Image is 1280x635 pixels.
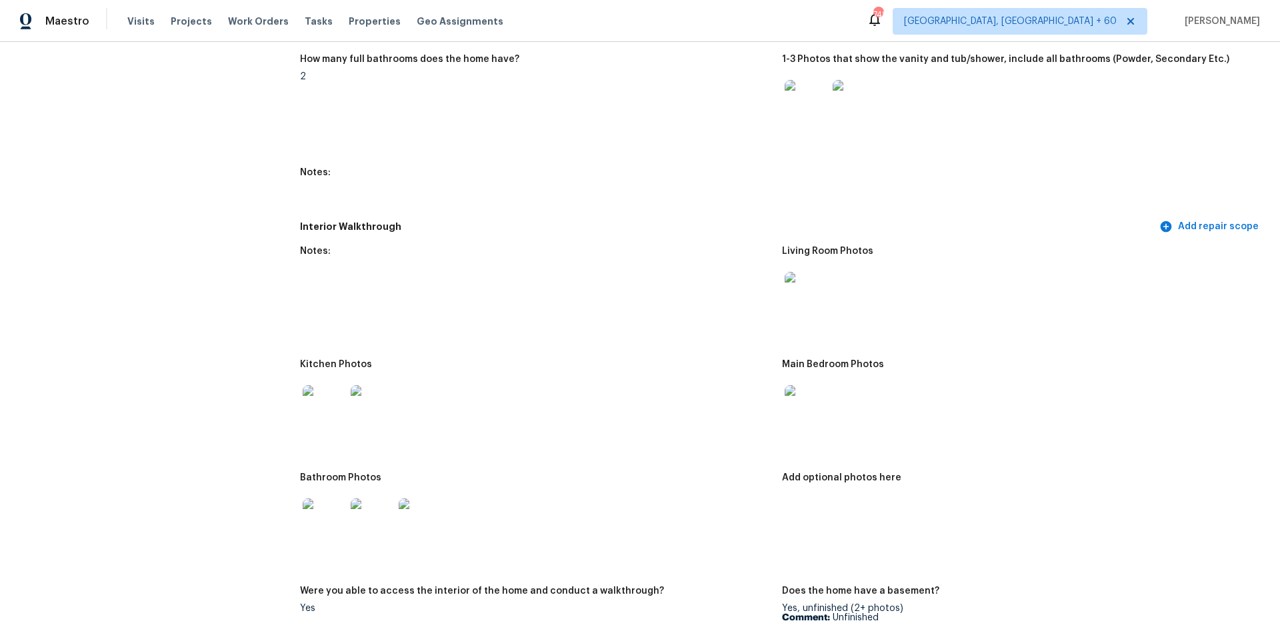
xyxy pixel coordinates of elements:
[782,586,939,596] h5: Does the home have a basement?
[228,15,289,28] span: Work Orders
[873,8,883,21] div: 748
[300,473,381,482] h5: Bathroom Photos
[1179,15,1260,28] span: [PERSON_NAME]
[782,613,1253,622] p: Unfinished
[300,586,664,596] h5: Were you able to access the interior of the home and conduct a walkthrough?
[305,17,333,26] span: Tasks
[171,15,212,28] span: Projects
[127,15,155,28] span: Visits
[782,247,873,256] h5: Living Room Photos
[904,15,1117,28] span: [GEOGRAPHIC_DATA], [GEOGRAPHIC_DATA] + 60
[45,15,89,28] span: Maestro
[782,55,1229,64] h5: 1-3 Photos that show the vanity and tub/shower, include all bathrooms (Powder, Secondary Etc.)
[300,220,1157,234] h5: Interior Walkthrough
[300,604,771,613] div: Yes
[300,247,331,256] h5: Notes:
[300,55,519,64] h5: How many full bathrooms does the home have?
[417,15,503,28] span: Geo Assignments
[300,72,771,81] div: 2
[1162,219,1259,235] span: Add repair scope
[300,360,372,369] h5: Kitchen Photos
[300,168,331,177] h5: Notes:
[782,473,901,482] h5: Add optional photos here
[1157,215,1264,239] button: Add repair scope
[782,360,884,369] h5: Main Bedroom Photos
[782,613,830,622] b: Comment:
[349,15,401,28] span: Properties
